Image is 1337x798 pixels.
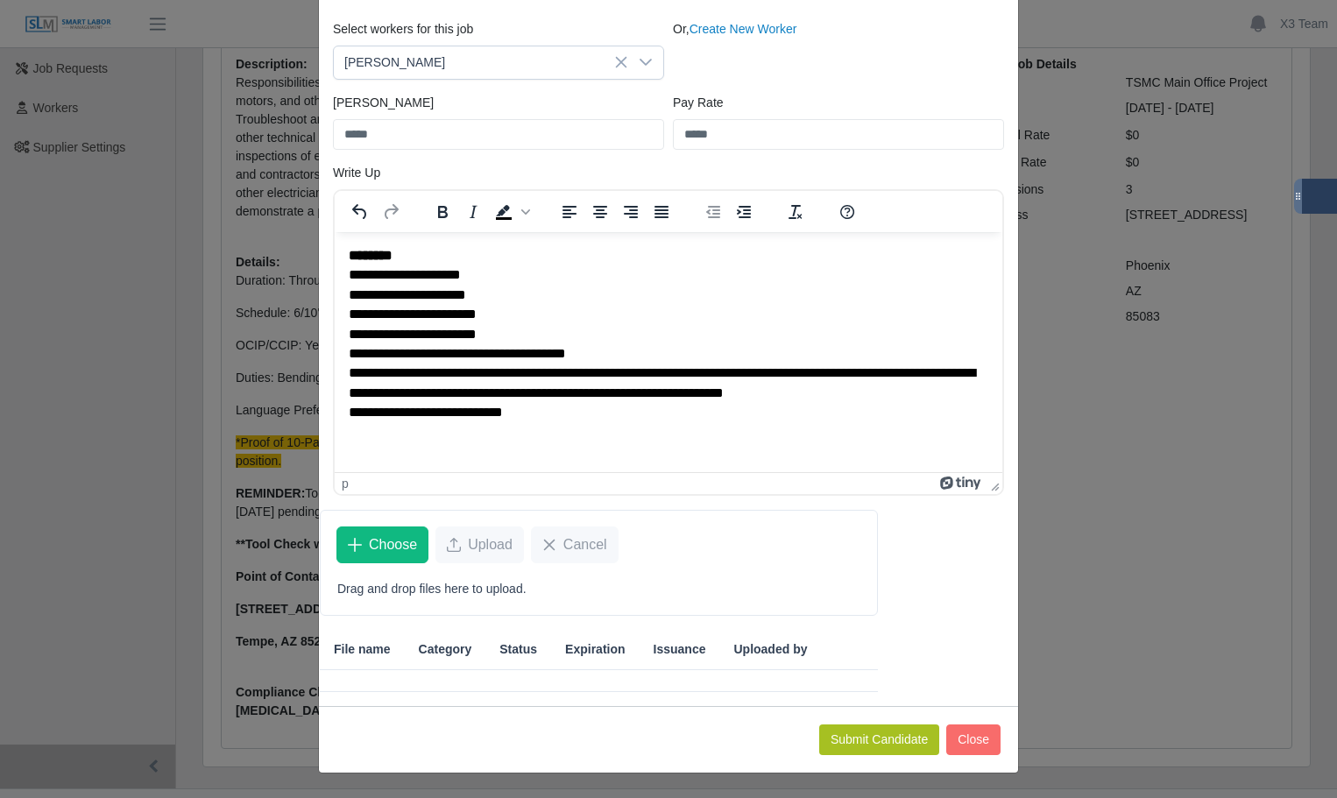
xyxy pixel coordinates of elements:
button: Submit Candidate [819,724,939,755]
span: Choose [369,534,417,555]
label: Write Up [333,164,380,182]
button: Justify [647,200,676,224]
span: Category [419,640,472,659]
button: Upload [435,526,524,563]
button: Cancel [531,526,619,563]
a: Powered by Tiny [940,477,984,491]
button: Align right [616,200,646,224]
button: Redo [376,200,406,224]
button: Increase indent [729,200,759,224]
button: Clear formatting [781,200,810,224]
span: Expiration [565,640,625,659]
label: Pay Rate [673,94,724,112]
button: Close [946,724,1001,755]
div: p [342,477,349,491]
span: File name [334,640,391,659]
button: Bold [428,200,457,224]
label: Select workers for this job [333,20,473,39]
div: Background color Black [489,200,533,224]
div: Or, [668,20,1008,80]
button: Help [832,200,862,224]
span: Uploaded by [733,640,807,659]
button: Italic [458,200,488,224]
button: Undo [345,200,375,224]
button: Decrease indent [698,200,728,224]
button: Align center [585,200,615,224]
span: Upload [468,534,513,555]
label: [PERSON_NAME] [333,94,434,112]
span: Jesus Vasquez [334,46,628,79]
span: Cancel [563,534,607,555]
iframe: Rich Text Area [335,232,1002,472]
p: Drag and drop files here to upload. [337,580,860,598]
a: Create New Worker [690,22,797,36]
span: Status [499,640,537,659]
div: Press the Up and Down arrow keys to resize the editor. [984,473,1002,494]
button: Align left [555,200,584,224]
span: Issuance [654,640,706,659]
button: Choose [336,526,428,563]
